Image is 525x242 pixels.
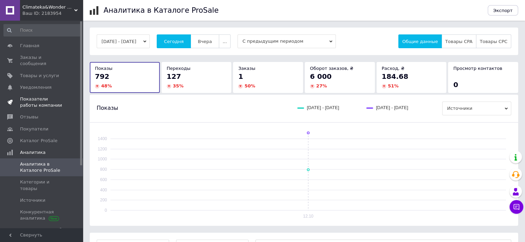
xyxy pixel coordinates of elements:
span: Товары CPC [480,39,507,44]
button: [DATE] - [DATE] [97,34,150,48]
span: Заказы и сообщения [20,54,64,67]
button: Общие данные [398,34,441,48]
span: ... [223,39,227,44]
span: 51 % [388,83,399,88]
span: Инструменты веб-аналитики [20,227,64,239]
span: Показатели работы компании [20,96,64,108]
input: Поиск [3,24,81,36]
span: Главная [20,43,39,49]
span: Аналитика [20,149,46,156]
span: Просмотр контактов [453,66,502,71]
text: 400 [100,188,107,192]
span: 27 % [316,83,327,88]
text: 800 [100,167,107,172]
span: Уведомления [20,84,51,91]
text: 12.10 [303,214,313,219]
span: Climateka&Wonder Grass [22,4,74,10]
span: Товары и услуги [20,73,59,79]
span: 1 [238,72,243,81]
span: Вчера [198,39,212,44]
span: Источники [442,102,511,115]
span: Конкурентная аналитика [20,209,64,221]
span: С предыдущим периодом [237,34,336,48]
span: 127 [167,72,181,81]
span: 184.68 [382,72,408,81]
span: Покупатели [20,126,48,132]
span: Показы [95,66,113,71]
div: Ваш ID: 2183954 [22,10,83,17]
span: Заказы [238,66,255,71]
span: Источники [20,197,45,203]
span: 792 [95,72,109,81]
span: Товары CPA [445,39,473,44]
span: 6 000 [310,72,332,81]
button: Экспорт [488,5,518,15]
button: ... [219,34,231,48]
span: Расход, ₴ [382,66,405,71]
text: 600 [100,177,107,182]
text: 0 [105,208,107,213]
text: 1000 [98,157,107,161]
button: Вчера [191,34,219,48]
button: Товары CPA [441,34,476,48]
span: Экспорт [493,8,513,13]
span: Показы [97,104,118,112]
text: 200 [100,198,107,202]
button: Чат с покупателем [509,200,523,214]
h1: Аналитика в Каталоге ProSale [104,6,218,14]
span: Аналитика в Каталоге ProSale [20,161,64,173]
span: 35 % [173,83,184,88]
span: Категории и товары [20,179,64,191]
text: 1400 [98,136,107,141]
span: Каталог ProSale [20,138,57,144]
button: Сегодня [157,34,191,48]
span: 50 % [244,83,255,88]
span: 0 [453,81,458,89]
span: Сегодня [164,39,184,44]
button: Товары CPC [476,34,511,48]
span: 48 % [101,83,112,88]
text: 1200 [98,147,107,151]
span: Общие данные [402,39,438,44]
span: Отзывы [20,114,38,120]
span: Оборот заказов, ₴ [310,66,353,71]
span: Переходы [167,66,191,71]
